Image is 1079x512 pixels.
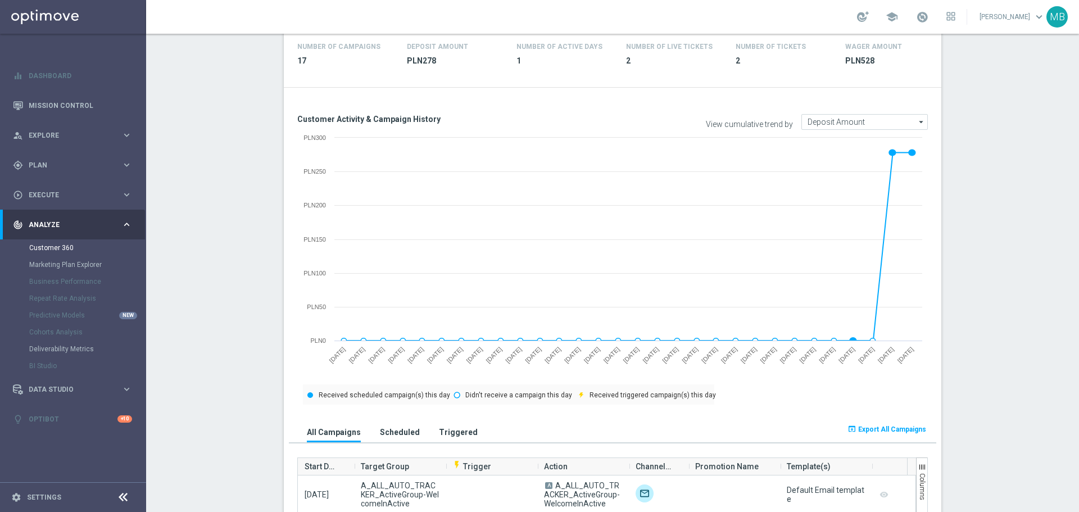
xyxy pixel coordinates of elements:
div: Marketing Plan Explorer [29,256,145,273]
span: Template(s) [787,455,831,478]
span: Target Group [361,455,409,478]
text: [DATE] [524,346,542,364]
text: PLN100 [303,270,326,277]
text: [DATE] [740,346,758,364]
a: Marketing Plan Explorer [29,260,117,269]
a: Mission Control [29,90,132,120]
i: gps_fixed [13,160,23,170]
button: All Campaigns [304,422,364,442]
div: Analyze [13,220,121,230]
span: keyboard_arrow_down [1033,11,1045,23]
i: keyboard_arrow_right [121,160,132,170]
button: open_in_browser Export All Campaigns [846,422,928,437]
text: [DATE] [837,346,856,364]
text: Didn't receive a campaign this day [465,391,572,399]
i: keyboard_arrow_right [121,130,132,141]
span: 17 [297,56,393,66]
h4: Number of Campaigns [297,43,380,51]
img: Target group only [636,484,654,502]
text: [DATE] [778,346,797,364]
button: lightbulb Optibot +10 [12,415,133,424]
text: [DATE] [798,346,817,364]
a: Optibot [29,404,117,434]
div: Predictive Models [29,307,145,324]
span: Start Date [305,455,338,478]
h4: Wager Amount [845,43,902,51]
div: Deliverability Metrics [29,341,145,357]
text: PLN200 [303,202,326,209]
div: MB [1046,6,1068,28]
div: play_circle_outline Execute keyboard_arrow_right [12,191,133,200]
span: 2 [626,56,722,66]
text: PLN0 [310,337,326,344]
text: Received triggered campaign(s) this day [590,391,716,399]
span: Export All Campaigns [858,425,926,433]
text: [DATE] [877,346,895,364]
h4: Number Of Tickets [736,43,806,51]
text: [DATE] [681,346,699,364]
h4: Number Of Live Tickets [626,43,713,51]
text: Received scheduled campaign(s) this day [319,391,450,399]
text: PLN300 [303,134,326,141]
span: Promotion Name [695,455,759,478]
i: arrow_drop_down [916,115,927,129]
div: Data Studio [13,384,121,395]
button: equalizer Dashboard [12,71,133,80]
span: 1 [516,56,613,66]
text: [DATE] [465,346,484,364]
text: [DATE] [446,346,464,364]
i: play_circle_outline [13,190,23,200]
span: Action [544,455,568,478]
text: [DATE] [818,346,836,364]
a: Customer 360 [29,243,117,252]
a: Settings [27,494,61,501]
div: +10 [117,415,132,423]
text: [DATE] [563,346,582,364]
div: BI Studio [29,357,145,374]
i: keyboard_arrow_right [121,189,132,200]
div: person_search Explore keyboard_arrow_right [12,131,133,140]
div: Mission Control [13,90,132,120]
span: A_ALL_AUTO_TRACKER_ActiveGroup-WelcomeInActive [361,481,439,508]
label: View cumulative trend by [706,120,793,129]
i: flash_on [452,460,461,469]
i: keyboard_arrow_right [121,384,132,395]
span: Execute [29,192,121,198]
div: Explore [13,130,121,141]
button: gps_fixed Plan keyboard_arrow_right [12,161,133,170]
span: A_ALL_AUTO_TRACKER_ActiveGroup-WelcomeInActive [544,481,620,508]
span: Channel(s) [636,455,673,478]
text: [DATE] [406,346,425,364]
h3: Triggered [439,427,478,437]
text: [DATE] [720,346,738,364]
text: [DATE] [661,346,679,364]
div: Repeat Rate Analysis [29,290,145,307]
span: [DATE] [305,490,329,499]
text: [DATE] [426,346,445,364]
div: Execute [13,190,121,200]
span: Data Studio [29,386,121,393]
a: [PERSON_NAME]keyboard_arrow_down [978,8,1046,25]
text: [DATE] [347,346,366,364]
text: PLN50 [307,303,326,310]
i: settings [11,492,21,502]
a: Dashboard [29,61,132,90]
text: [DATE] [700,346,719,364]
text: [DATE] [387,346,405,364]
text: [DATE] [602,346,621,364]
h4: Deposit Amount [407,43,468,51]
div: Mission Control [12,101,133,110]
button: Scheduled [377,422,423,442]
div: Default Email template [787,486,865,504]
text: PLN150 [303,236,326,243]
text: [DATE] [484,346,503,364]
span: PLN528 [845,56,941,66]
button: track_changes Analyze keyboard_arrow_right [12,220,133,229]
text: [DATE] [896,346,915,364]
button: Data Studio keyboard_arrow_right [12,385,133,394]
i: track_changes [13,220,23,230]
text: [DATE] [759,346,778,364]
button: Triggered [436,422,480,442]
